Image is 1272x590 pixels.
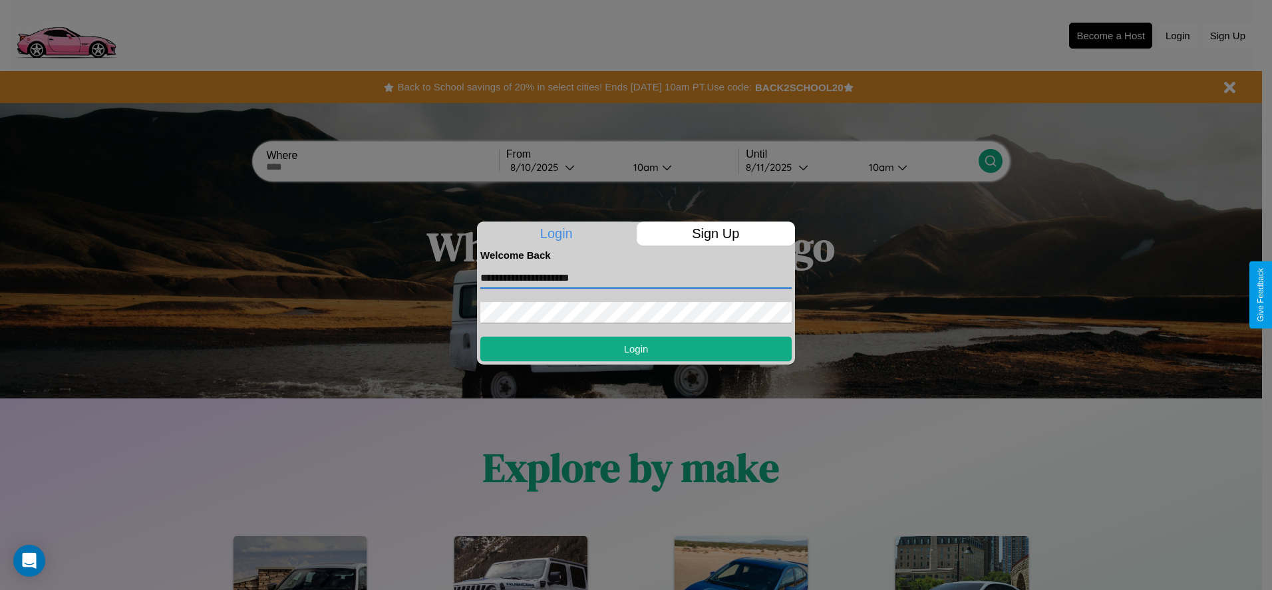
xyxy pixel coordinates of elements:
[13,545,45,577] div: Open Intercom Messenger
[637,221,796,245] p: Sign Up
[477,221,636,245] p: Login
[480,337,792,361] button: Login
[1256,268,1265,322] div: Give Feedback
[480,249,792,261] h4: Welcome Back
